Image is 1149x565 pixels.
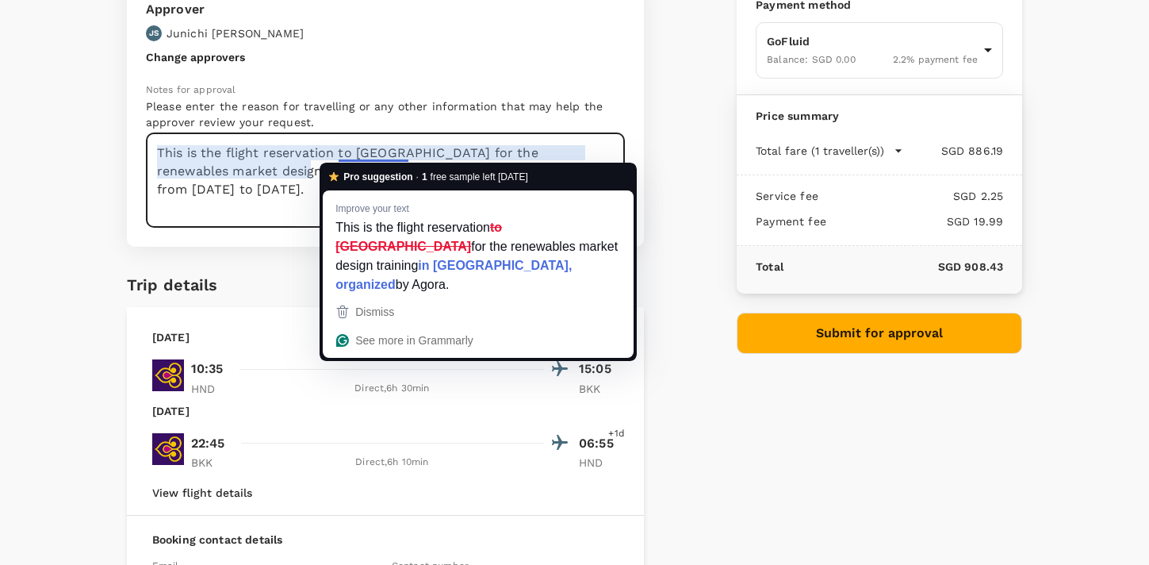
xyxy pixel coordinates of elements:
[608,426,624,442] span: +1d
[903,143,1003,159] p: SGD 886.19
[146,133,625,228] textarea: To enrich screen reader interactions, please activate Accessibility in Grammarly extension settings
[191,434,225,453] p: 22:45
[152,359,184,391] img: TG
[167,25,304,41] p: Junichi [PERSON_NAME]
[756,143,903,159] button: Total fare (1 traveller(s))
[146,51,245,63] button: Change approvers
[152,532,619,548] p: Booking contact details
[579,381,619,397] p: BKK
[756,22,1003,79] div: GoFluidBalance: SGD 0.002.2% payment fee
[152,403,190,419] p: [DATE]
[767,33,978,49] p: GoFluid
[240,381,544,397] div: Direct , 6h 30min
[191,359,224,379] p: 10:35
[191,381,231,397] p: HND
[893,54,978,65] span: 2.2 % payment fee
[146,98,625,130] p: Please enter the reason for travelling or any other information that may help the approver review...
[152,329,190,345] p: [DATE]
[756,259,783,275] p: Total
[783,259,1003,275] p: SGD 908.43
[240,455,544,471] div: Direct , 6h 10min
[152,486,252,499] button: View flight details
[767,54,856,65] span: Balance : SGD 0.00
[756,108,1003,124] p: Price summary
[756,143,884,159] p: Total fare (1 traveller(s))
[826,213,1003,229] p: SGD 19.99
[152,433,184,465] img: TG
[579,434,619,453] p: 06:55
[737,313,1022,354] button: Submit for approval
[579,455,619,471] p: HND
[756,213,826,229] p: Payment fee
[756,188,818,204] p: Service fee
[127,272,218,298] h6: Trip details
[818,188,1003,204] p: SGD 2.25
[579,359,619,379] p: 15:05
[149,28,159,39] p: JS
[146,83,625,98] p: Notes for approval
[191,455,231,471] p: BKK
